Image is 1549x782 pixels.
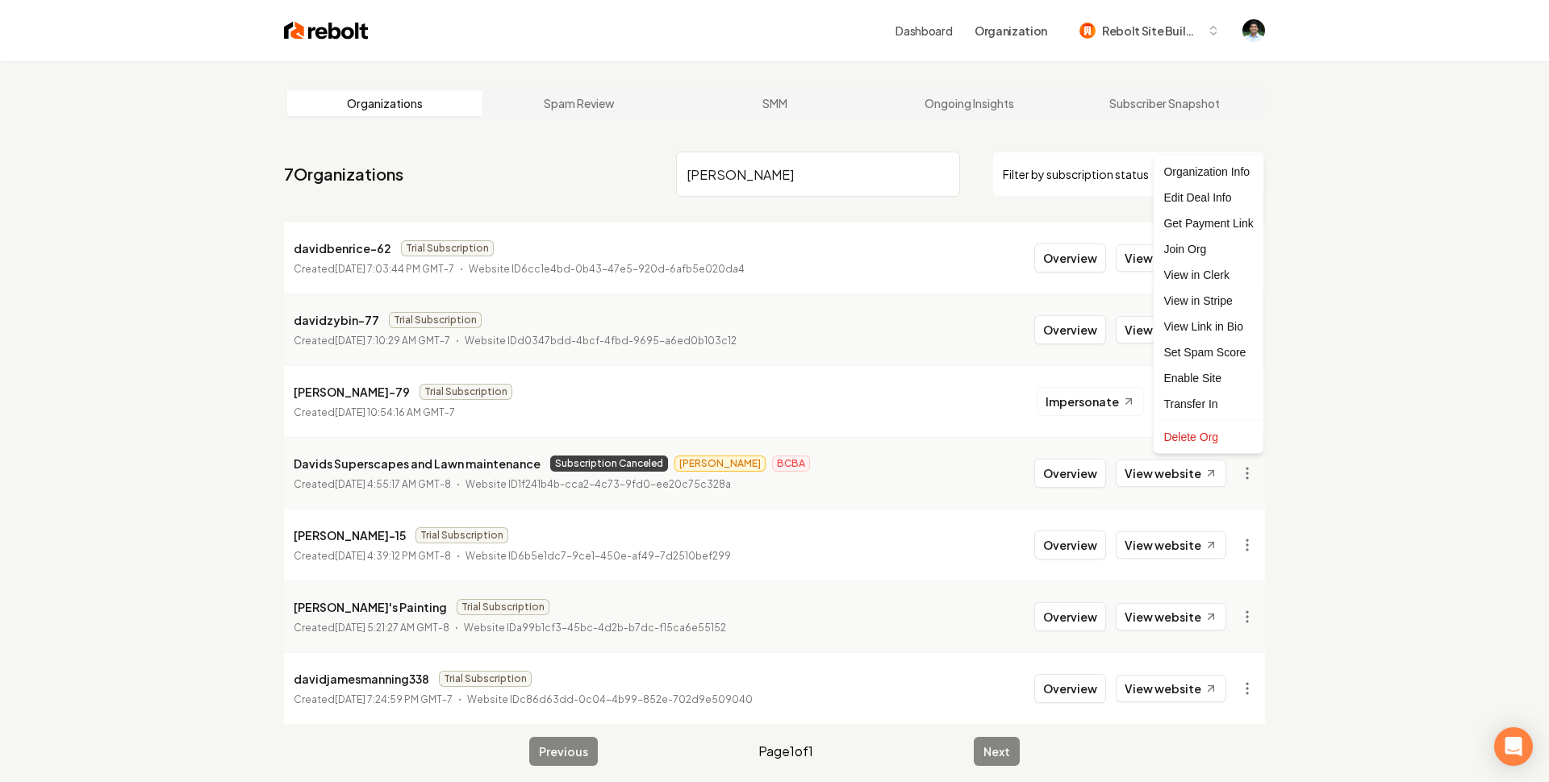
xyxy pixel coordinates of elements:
[1157,391,1259,417] div: Transfer In
[1157,159,1259,185] div: Organization Info
[1157,185,1259,210] div: Edit Deal Info
[1157,262,1259,288] a: View in Clerk
[1157,314,1259,339] a: View Link in Bio
[1157,210,1259,236] div: Get Payment Link
[1157,339,1259,365] div: Set Spam Score
[1157,365,1259,391] div: Enable Site
[1157,288,1259,314] a: View in Stripe
[1157,424,1259,450] div: Delete Org
[1157,236,1259,262] div: Join Org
